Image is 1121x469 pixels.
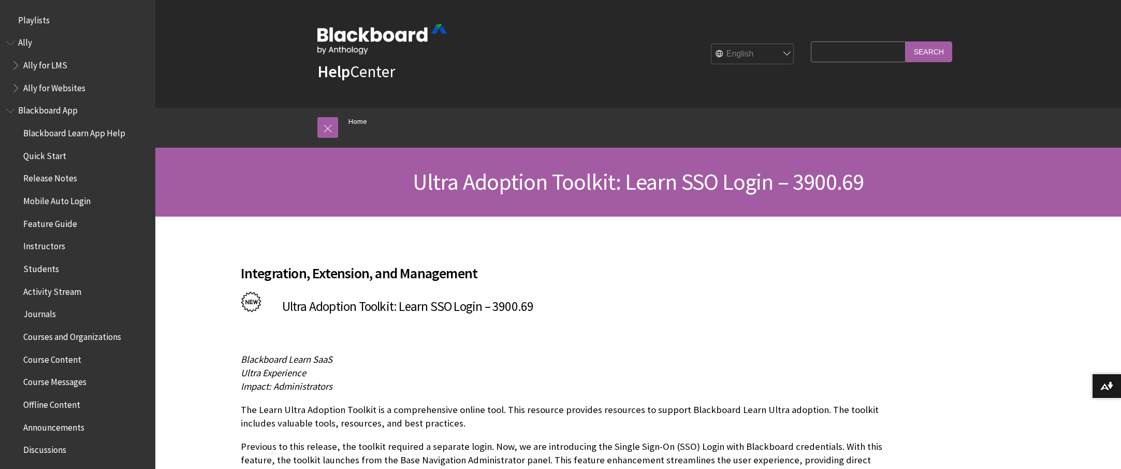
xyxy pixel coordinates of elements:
span: Offline Content [23,396,80,410]
span: Discussions [23,441,66,455]
nav: Book outline for Anthology Ally Help [6,34,149,97]
img: Icon that indicates the release note is a new feature [241,291,261,312]
span: Ally for LMS [23,56,67,70]
select: Site Language Selector [711,44,794,65]
span: Announcements [23,419,84,433]
span: Students [23,260,59,274]
a: HelpCenter [317,61,395,82]
span: Mobile Auto Login [23,192,91,206]
span: Blackboard Learn App Help [23,124,125,138]
span: Course Messages [23,374,86,388]
span: Instructors [23,238,65,252]
span: Feature Guide [23,215,77,229]
span: Release Notes [23,170,77,184]
span: Journals [23,306,56,320]
span: Blackboard Learn SaaS Ultra Experience Impact: Administrators [241,353,332,392]
span: Course Content [23,351,81,365]
a: Home [348,115,367,128]
span: Activity Stream [23,283,81,297]
strong: Help [317,61,350,82]
nav: Book outline for Playlists [6,11,149,29]
span: Courses and Organizations [23,328,121,342]
input: Search [906,41,952,62]
img: Blackboard by Anthology [317,24,447,54]
span: Quick Start [23,147,66,161]
span: Ultra Adoption Toolkit: Learn SSO Login – 3900.69 [413,167,864,196]
span: Blackboard App [18,102,78,116]
span: Ally for Websites [23,79,85,93]
h2: Integration, Extension, and Management [241,250,883,284]
span: Playlists [18,11,50,25]
p: The Learn Ultra Adoption Toolkit is a comprehensive online tool. This resource provides resources... [241,403,883,430]
span: Ally [18,34,32,48]
h3: Ultra Adoption Toolkit: Learn SSO Login – 3900.69 [241,297,883,317]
